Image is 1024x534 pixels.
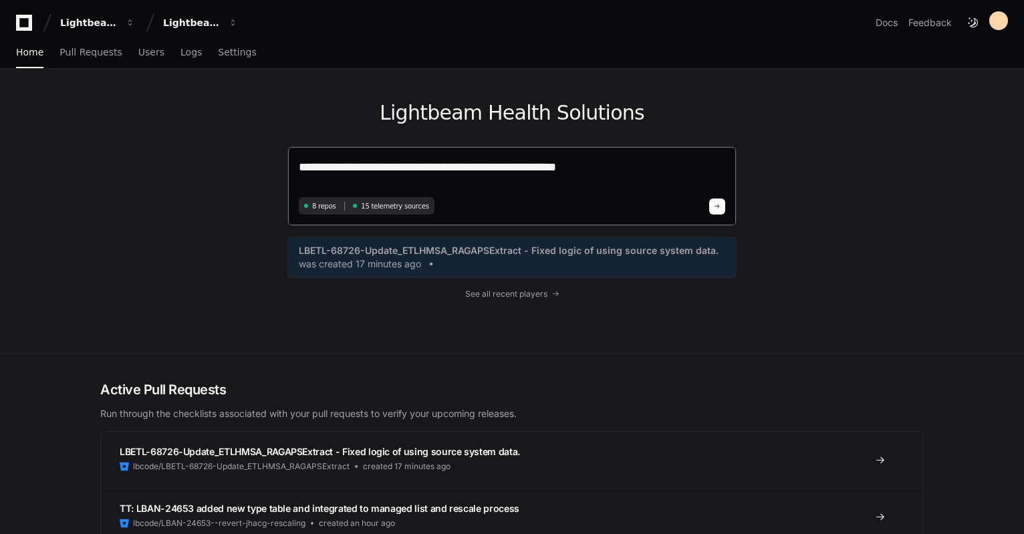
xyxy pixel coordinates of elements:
[908,16,952,29] button: Feedback
[319,518,395,529] span: created an hour ago
[138,37,164,68] a: Users
[16,37,43,68] a: Home
[180,37,202,68] a: Logs
[133,518,305,529] span: lbcode/LBAN-24653--revert-jhacg-rescaling
[133,461,350,472] span: lbcode/LBETL-68726-Update_ETLHMSA_RAGAPSExtract
[120,503,519,514] span: TT: LBAN-24653 added new type table and integrated to managed list and rescale process
[299,257,421,271] span: was created 17 minutes ago
[101,432,923,488] a: LBETL-68726-Update_ETLHMSA_RAGAPSExtract - Fixed logic of using source system data.lbcode/LBETL-6...
[218,37,256,68] a: Settings
[100,407,924,420] p: Run through the checklists associated with your pull requests to verify your upcoming releases.
[60,16,118,29] div: Lightbeam Health
[16,48,43,56] span: Home
[59,48,122,56] span: Pull Requests
[312,201,336,211] span: 8 repos
[299,244,725,271] a: LBETL-68726-Update_ETLHMSA_RAGAPSExtract - Fixed logic of using source system data.was created 17...
[218,48,256,56] span: Settings
[163,16,221,29] div: Lightbeam Health Solutions
[465,289,547,299] span: See all recent players
[361,201,428,211] span: 15 telemetry sources
[287,289,737,299] a: See all recent players
[287,101,737,125] h1: Lightbeam Health Solutions
[120,446,520,457] span: LBETL-68726-Update_ETLHMSA_RAGAPSExtract - Fixed logic of using source system data.
[180,48,202,56] span: Logs
[876,16,898,29] a: Docs
[363,461,451,472] span: created 17 minutes ago
[100,380,924,399] h2: Active Pull Requests
[299,244,719,257] span: LBETL-68726-Update_ETLHMSA_RAGAPSExtract - Fixed logic of using source system data.
[55,11,140,35] button: Lightbeam Health
[138,48,164,56] span: Users
[59,37,122,68] a: Pull Requests
[158,11,243,35] button: Lightbeam Health Solutions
